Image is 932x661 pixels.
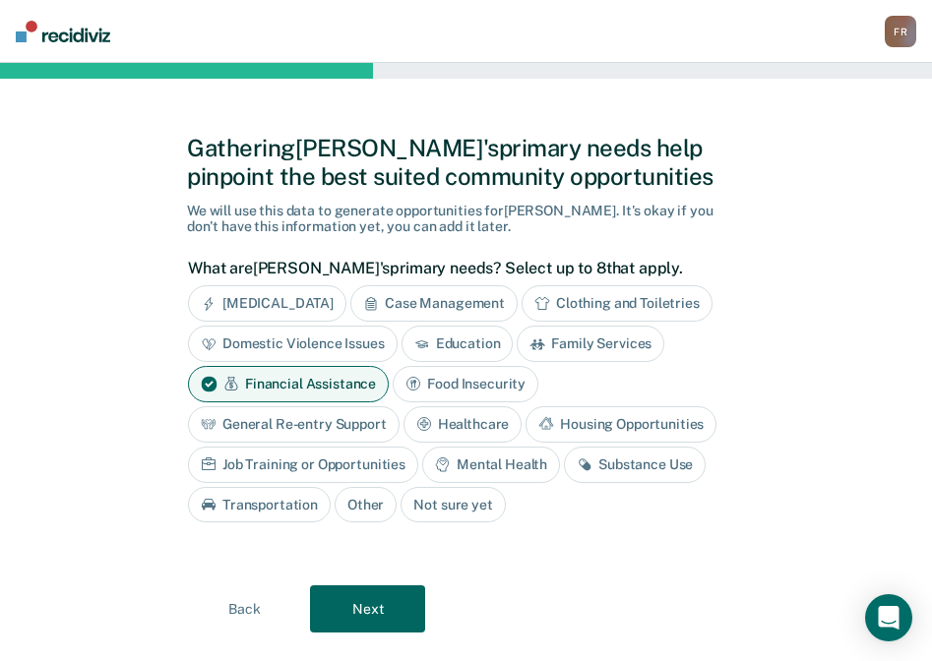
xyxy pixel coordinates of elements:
[564,447,706,483] div: Substance Use
[188,487,331,523] div: Transportation
[187,203,745,236] div: We will use this data to generate opportunities for [PERSON_NAME] . It's okay if you don't have t...
[865,594,912,641] div: Open Intercom Messenger
[188,285,346,322] div: [MEDICAL_DATA]
[422,447,560,483] div: Mental Health
[188,406,400,443] div: General Re-entry Support
[16,21,110,42] img: Recidiviz
[517,326,664,362] div: Family Services
[402,326,514,362] div: Education
[404,406,523,443] div: Healthcare
[885,16,916,47] button: FR
[188,259,734,277] label: What are [PERSON_NAME]'s primary needs? Select up to 8 that apply.
[393,366,538,402] div: Food Insecurity
[187,134,745,191] div: Gathering [PERSON_NAME]'s primary needs help pinpoint the best suited community opportunities
[188,447,418,483] div: Job Training or Opportunities
[522,285,713,322] div: Clothing and Toiletries
[188,326,398,362] div: Domestic Violence Issues
[187,585,302,632] button: Back
[188,366,389,402] div: Financial Assistance
[526,406,716,443] div: Housing Opportunities
[401,487,505,523] div: Not sure yet
[310,585,425,632] button: Next
[885,16,916,47] div: F R
[350,285,518,322] div: Case Management
[335,487,397,523] div: Other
